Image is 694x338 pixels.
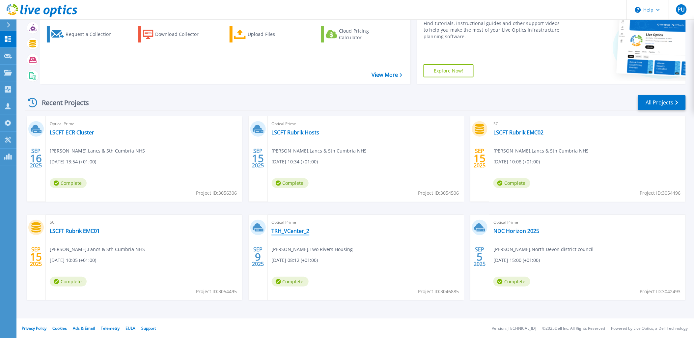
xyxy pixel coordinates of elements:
[321,26,395,42] a: Cloud Pricing Calculator
[52,325,67,331] a: Cookies
[73,325,95,331] a: Ads & Email
[493,158,540,165] span: [DATE] 10:08 (+01:00)
[50,158,96,165] span: [DATE] 13:54 (+01:00)
[50,219,238,226] span: SC
[474,155,486,161] span: 15
[493,219,682,226] span: Optical Prime
[640,189,681,197] span: Project ID: 3054496
[678,7,685,12] span: PU
[272,147,367,155] span: [PERSON_NAME] , Lancs & Sth Cumbria NHS
[252,245,264,269] div: SEP 2025
[50,129,94,136] a: LSCFT ECR Cluster
[248,28,300,41] div: Upload Files
[230,26,303,42] a: Upload Files
[272,246,353,253] span: [PERSON_NAME] , Two Rivers Housing
[611,326,688,331] li: Powered by Live Optics, a Dell Technology
[272,129,319,136] a: LSCFT Rubrik Hosts
[493,120,682,127] span: SC
[30,245,42,269] div: SEP 2025
[155,28,208,41] div: Download Collector
[372,72,402,78] a: View More
[493,178,530,188] span: Complete
[493,257,540,264] span: [DATE] 15:00 (+01:00)
[640,288,681,295] span: Project ID: 3042493
[252,155,264,161] span: 15
[542,326,605,331] li: © 2025 Dell Inc. All Rights Reserved
[493,246,594,253] span: [PERSON_NAME] , North Devon district council
[272,178,309,188] span: Complete
[141,325,156,331] a: Support
[30,254,42,260] span: 15
[474,245,486,269] div: SEP 2025
[493,228,539,234] a: NDC Horizon 2025
[50,120,238,127] span: Optical Prime
[101,325,120,331] a: Telemetry
[255,254,261,260] span: 9
[125,325,135,331] a: EULA
[638,95,686,110] a: All Projects
[22,325,46,331] a: Privacy Policy
[493,277,530,287] span: Complete
[424,20,561,40] div: Find tutorials, instructional guides and other support videos to help you make the most of your L...
[272,158,318,165] span: [DATE] 10:34 (+01:00)
[252,146,264,170] div: SEP 2025
[272,257,318,264] span: [DATE] 08:12 (+01:00)
[66,28,118,41] div: Request a Collection
[25,95,98,111] div: Recent Projects
[339,28,392,41] div: Cloud Pricing Calculator
[272,277,309,287] span: Complete
[196,288,237,295] span: Project ID: 3054495
[493,129,543,136] a: LSCFT Rubrik EMC02
[272,228,310,234] a: TRH_VCenter_2
[50,228,100,234] a: LSCFT Rubrik EMC01
[492,326,537,331] li: Version: [TECHNICAL_ID]
[272,120,460,127] span: Optical Prime
[30,146,42,170] div: SEP 2025
[474,146,486,170] div: SEP 2025
[50,246,145,253] span: [PERSON_NAME] , Lancs & Sth Cumbria NHS
[477,254,483,260] span: 5
[272,219,460,226] span: Optical Prime
[50,178,87,188] span: Complete
[50,257,96,264] span: [DATE] 10:05 (+01:00)
[30,155,42,161] span: 16
[138,26,212,42] a: Download Collector
[424,64,474,77] a: Explore Now!
[47,26,120,42] a: Request a Collection
[418,288,459,295] span: Project ID: 3046885
[493,147,589,155] span: [PERSON_NAME] , Lancs & Sth Cumbria NHS
[418,189,459,197] span: Project ID: 3054506
[50,277,87,287] span: Complete
[196,189,237,197] span: Project ID: 3056306
[50,147,145,155] span: [PERSON_NAME] , Lancs & Sth Cumbria NHS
